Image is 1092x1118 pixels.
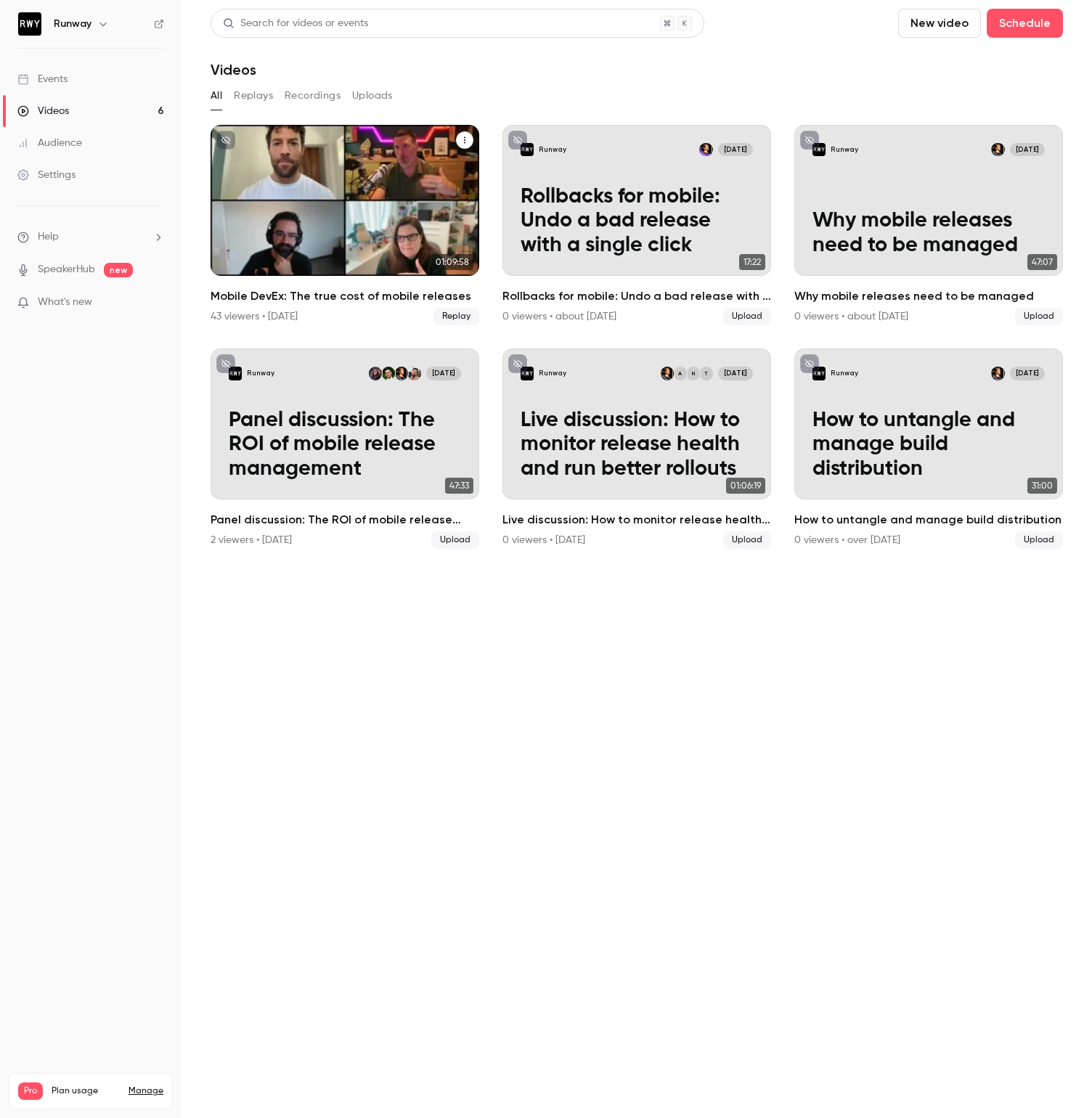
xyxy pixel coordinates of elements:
[1010,143,1045,157] span: [DATE]
[794,309,908,324] div: 0 viewers • about [DATE]
[521,143,534,157] img: Rollbacks for mobile: Undo a bad release with a single click
[211,84,222,107] button: All
[502,125,771,325] a: Rollbacks for mobile: Undo a bad release with a single clickRunwayGabe Savit[DATE]Rollbacks for m...
[52,1085,120,1097] span: Plan usage
[369,367,383,380] img: Andra Georgescu
[352,84,393,107] button: Uploads
[723,531,771,549] span: Upload
[521,409,753,482] p: Live discussion: How to monitor release health and run better rollouts
[739,254,765,270] span: 17:22
[38,229,59,245] span: Help
[686,366,701,381] div: N
[229,409,461,482] p: Panel discussion: The ROI of mobile release management
[407,367,421,380] img: Matt Varghese
[521,185,753,258] p: Rollbacks for mobile: Undo a bad release with a single click
[38,295,92,310] span: What's new
[539,145,566,155] p: Runway
[794,125,1063,325] li: Why mobile releases need to be managed
[502,511,771,529] h2: Live discussion: How to monitor release health and run better rollouts
[216,131,235,150] button: unpublished
[1027,254,1057,270] span: 47:07
[211,125,1063,549] ul: Videos
[433,308,479,325] span: Replay
[211,533,292,547] div: 2 viewers • [DATE]
[17,229,164,245] li: help-dropdown-opener
[794,287,1063,305] h2: Why mobile releases need to be managed
[723,308,771,325] span: Upload
[812,367,826,380] img: How to untangle and manage build distribution
[502,348,771,549] li: Live discussion: How to monitor release health and run better rollouts
[831,145,858,155] p: Runway
[211,348,479,549] li: Panel discussion: The ROI of mobile release management
[502,533,585,547] div: 0 viewers • [DATE]
[211,309,298,324] div: 43 viewers • [DATE]
[718,143,753,157] span: [DATE]
[17,136,82,150] div: Audience
[211,61,256,78] h1: Videos
[794,125,1063,325] a: Why mobile releases need to be managedRunwayGabriel Savit[DATE]Why mobile releases need to be man...
[502,287,771,305] h2: Rollbacks for mobile: Undo a bad release with a single click
[129,1085,163,1097] a: Manage
[211,125,479,325] a: 01:09:58Mobile DevEx: The true cost of mobile releases43 viewers • [DATE]Replay
[1010,367,1045,380] span: [DATE]
[812,209,1045,258] p: Why mobile releases need to be managed
[508,354,527,373] button: unpublished
[38,262,95,277] a: SpeakerHub
[987,9,1063,38] button: Schedule
[285,84,341,107] button: Recordings
[502,125,771,325] li: Rollbacks for mobile: Undo a bad release with a single click
[661,367,675,380] img: Gabriel Savit
[991,143,1005,157] img: Gabriel Savit
[395,367,409,380] img: Gabriel Savit
[18,1082,43,1100] span: Pro
[502,348,771,549] a: Live discussion: How to monitor release health and run better rolloutsRunwayTNAGabriel Savit[DATE...
[17,72,68,86] div: Events
[812,143,826,157] img: Why mobile releases need to be managed
[1015,531,1063,549] span: Upload
[431,254,473,270] span: 01:09:58
[991,367,1005,380] img: Gabriel Savit
[718,367,753,380] span: [DATE]
[445,478,473,494] span: 47:33
[698,366,714,381] div: T
[234,84,273,107] button: Replays
[502,309,616,324] div: 0 viewers • about [DATE]
[54,17,91,31] h6: Runway
[521,367,534,380] img: Live discussion: How to monitor release health and run better rollouts
[673,366,688,381] div: A
[831,369,858,378] p: Runway
[794,348,1063,549] a: How to untangle and manage build distributionRunwayGabriel Savit[DATE]How to untangle and manage ...
[17,104,69,118] div: Videos
[794,533,900,547] div: 0 viewers • over [DATE]
[211,287,479,305] h2: Mobile DevEx: The true cost of mobile releases
[223,16,368,31] div: Search for videos or events
[898,9,981,38] button: New video
[104,263,133,277] span: new
[800,131,819,150] button: unpublished
[382,367,396,380] img: Kaleb Hermes
[211,348,479,549] a: Panel discussion: The ROI of mobile release managementRunwayMatt VargheseGabriel SavitKaleb Herme...
[726,478,765,494] span: 01:06:19
[17,168,76,182] div: Settings
[18,12,41,36] img: Runway
[426,367,461,380] span: [DATE]
[211,125,479,325] li: Mobile DevEx: The true cost of mobile releases
[1015,308,1063,325] span: Upload
[431,531,479,549] span: Upload
[211,9,1063,1109] section: Videos
[812,409,1045,482] p: How to untangle and manage build distribution
[229,367,243,380] img: Panel discussion: The ROI of mobile release management
[211,511,479,529] h2: Panel discussion: The ROI of mobile release management
[508,131,527,150] button: unpublished
[539,369,566,378] p: Runway
[794,511,1063,529] h2: How to untangle and manage build distribution
[800,354,819,373] button: unpublished
[794,348,1063,549] li: How to untangle and manage build distribution
[216,354,235,373] button: unpublished
[699,143,713,157] img: Gabe Savit
[247,369,274,378] p: Runway
[1027,478,1057,494] span: 31:00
